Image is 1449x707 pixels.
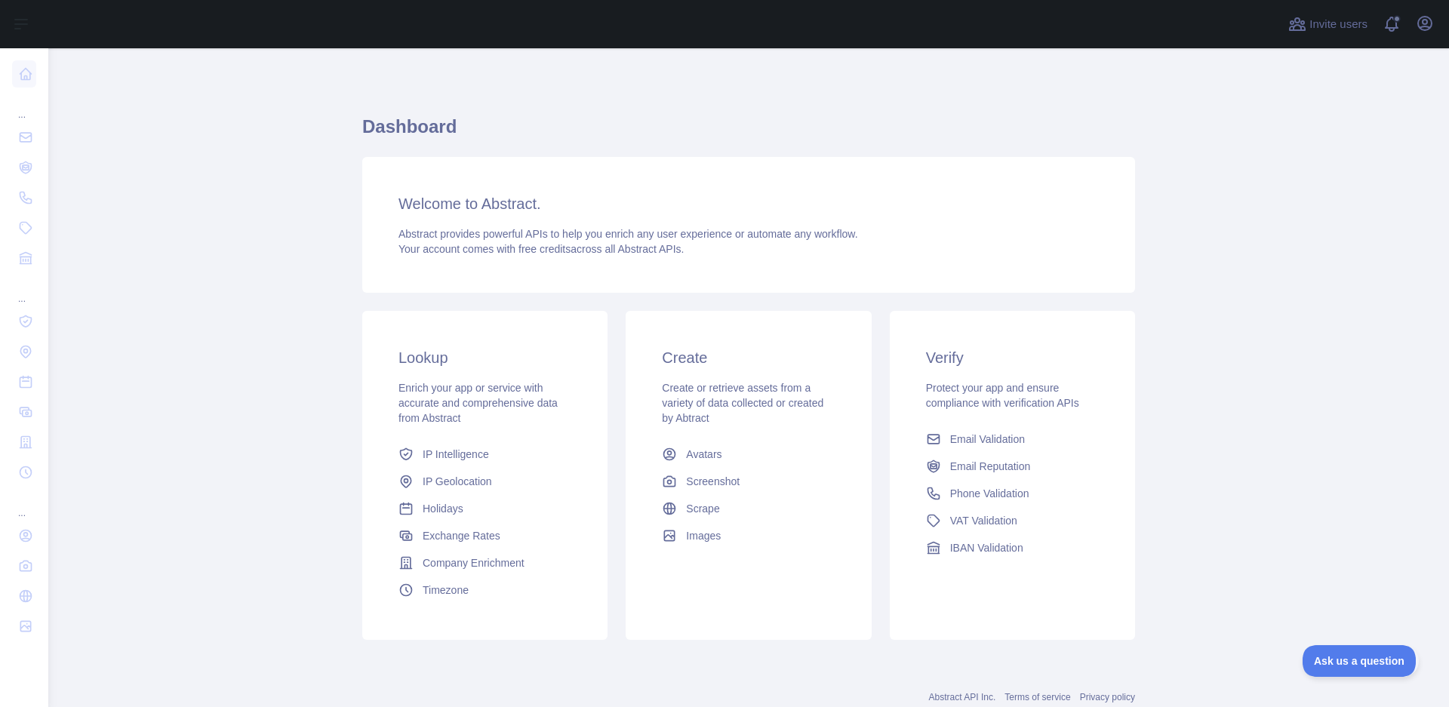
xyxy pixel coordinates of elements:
span: IP Geolocation [423,474,492,489]
a: IP Intelligence [392,441,577,468]
button: Invite users [1285,12,1371,36]
a: Exchange Rates [392,522,577,549]
span: free credits [518,243,571,255]
span: Scrape [686,501,719,516]
a: Timezone [392,576,577,604]
a: Abstract API Inc. [929,692,996,702]
span: Screenshot [686,474,740,489]
div: ... [12,275,36,305]
a: Privacy policy [1080,692,1135,702]
div: ... [12,489,36,519]
a: Company Enrichment [392,549,577,576]
a: Terms of service [1004,692,1070,702]
span: Timezone [423,583,469,598]
span: Phone Validation [950,486,1029,501]
span: Avatars [686,447,721,462]
iframe: Toggle Customer Support [1303,645,1419,677]
span: Images [686,528,721,543]
span: Protect your app and ensure compliance with verification APIs [926,382,1079,409]
span: Invite users [1309,16,1367,33]
div: ... [12,91,36,121]
h1: Dashboard [362,115,1135,151]
a: IP Geolocation [392,468,577,495]
span: Company Enrichment [423,555,525,570]
span: Your account comes with across all Abstract APIs. [398,243,684,255]
span: IBAN Validation [950,540,1023,555]
span: VAT Validation [950,513,1017,528]
span: Abstract provides powerful APIs to help you enrich any user experience or automate any workflow. [398,228,858,240]
h3: Lookup [398,347,571,368]
a: Scrape [656,495,841,522]
a: Email Validation [920,426,1105,453]
a: VAT Validation [920,507,1105,534]
a: Holidays [392,495,577,522]
a: Screenshot [656,468,841,495]
h3: Verify [926,347,1099,368]
h3: Welcome to Abstract. [398,193,1099,214]
a: IBAN Validation [920,534,1105,561]
span: Email Reputation [950,459,1031,474]
a: Phone Validation [920,480,1105,507]
span: Email Validation [950,432,1025,447]
a: Avatars [656,441,841,468]
span: Exchange Rates [423,528,500,543]
a: Images [656,522,841,549]
span: Holidays [423,501,463,516]
span: Create or retrieve assets from a variety of data collected or created by Abtract [662,382,823,424]
span: Enrich your app or service with accurate and comprehensive data from Abstract [398,382,558,424]
a: Email Reputation [920,453,1105,480]
span: IP Intelligence [423,447,489,462]
h3: Create [662,347,835,368]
